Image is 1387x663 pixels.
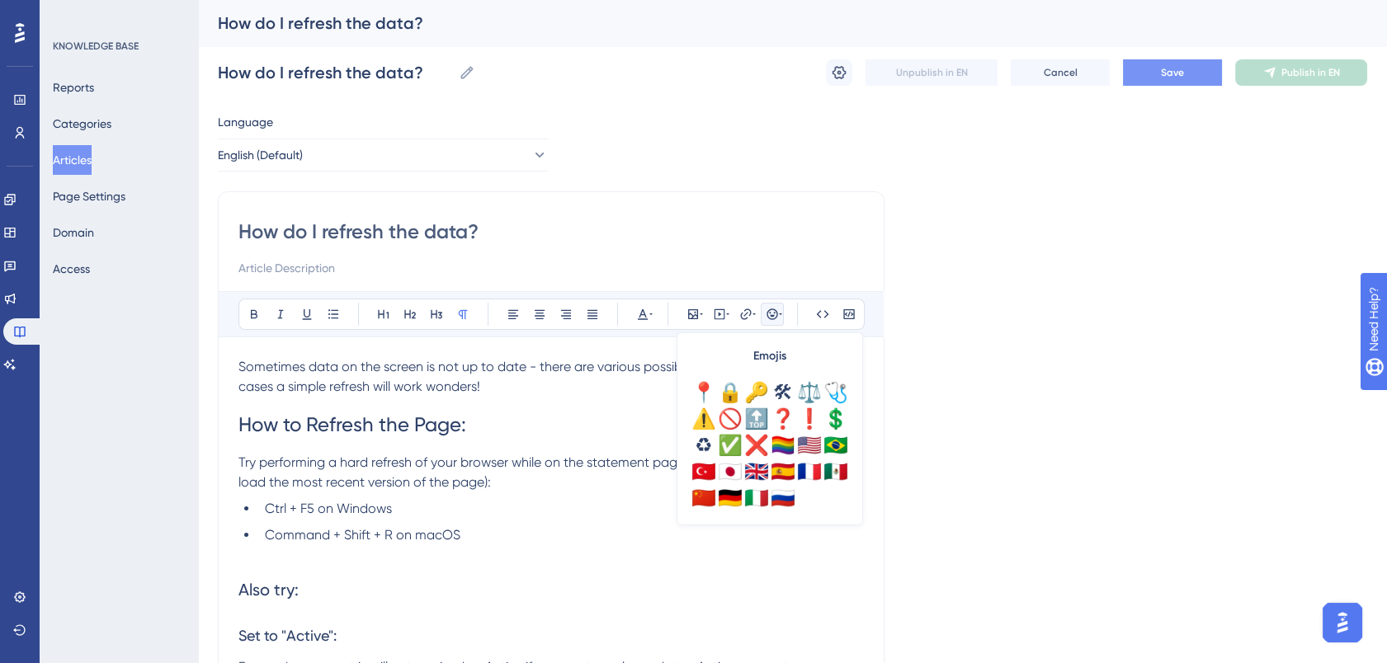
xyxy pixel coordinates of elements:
[53,218,94,247] button: Domain
[265,501,392,516] span: Ctrl + F5 on Windows
[53,181,125,211] button: Page Settings
[796,432,823,458] div: 🇺🇸
[218,112,273,132] span: Language
[218,12,1326,35] div: How do I refresh the data?
[218,139,548,172] button: English (Default)
[53,254,90,284] button: Access
[717,432,743,458] div: ✅
[691,458,717,485] div: 🇹🇷
[770,485,796,511] div: 🇷🇺
[238,627,337,644] span: Set to "Active":
[238,359,858,394] span: Sometimes data on the screen is not up to date - there are various possible causes for this but i...
[866,59,998,86] button: Unpublish in EN
[796,406,823,432] div: ❗
[53,40,139,53] div: KNOWLEDGE BASE
[39,4,103,24] span: Need Help?
[218,145,303,165] span: English (Default)
[770,379,796,406] div: 🛠
[691,485,717,511] div: 🇨🇳
[1011,59,1110,86] button: Cancel
[743,485,770,511] div: 🇮🇹
[753,346,786,366] span: Emojis
[238,580,299,600] span: Also try:
[743,406,770,432] div: 🔝
[717,406,743,432] div: 🚫
[717,458,743,485] div: 🇯🇵
[1161,66,1184,79] span: Save
[53,145,92,175] button: Articles
[218,61,452,84] input: Article Name
[823,406,849,432] div: 💲
[717,379,743,406] div: 🔒
[238,413,466,436] span: How to Refresh the Page:
[238,258,864,278] input: Article Description
[238,454,853,490] span: Try performing a hard refresh of your browser while on the statement page (this forces your brows...
[1318,598,1367,647] iframe: UserGuiding AI Assistant Launcher
[691,379,717,406] div: 📍
[265,527,460,543] span: Command + Shift + R on macOS
[238,219,864,245] input: Article Title
[823,458,849,485] div: 🇲🇽
[691,432,717,458] div: ♻
[1123,59,1222,86] button: Save
[53,109,111,139] button: Categories
[743,379,770,406] div: 🔑
[823,432,849,458] div: 🇧🇷
[770,432,796,458] div: 🏳️‍🌈
[770,406,796,432] div: ❓
[53,73,94,102] button: Reports
[1044,66,1078,79] span: Cancel
[770,458,796,485] div: 🇪🇸
[717,485,743,511] div: 🇩🇪
[743,458,770,485] div: 🇬🇧
[796,458,823,485] div: 🇫🇷
[1281,66,1340,79] span: Publish in EN
[896,66,968,79] span: Unpublish in EN
[743,432,770,458] div: ❌
[823,379,849,406] div: 🩺
[1235,59,1367,86] button: Publish in EN
[796,379,823,406] div: ⚖️
[691,406,717,432] div: ⚠️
